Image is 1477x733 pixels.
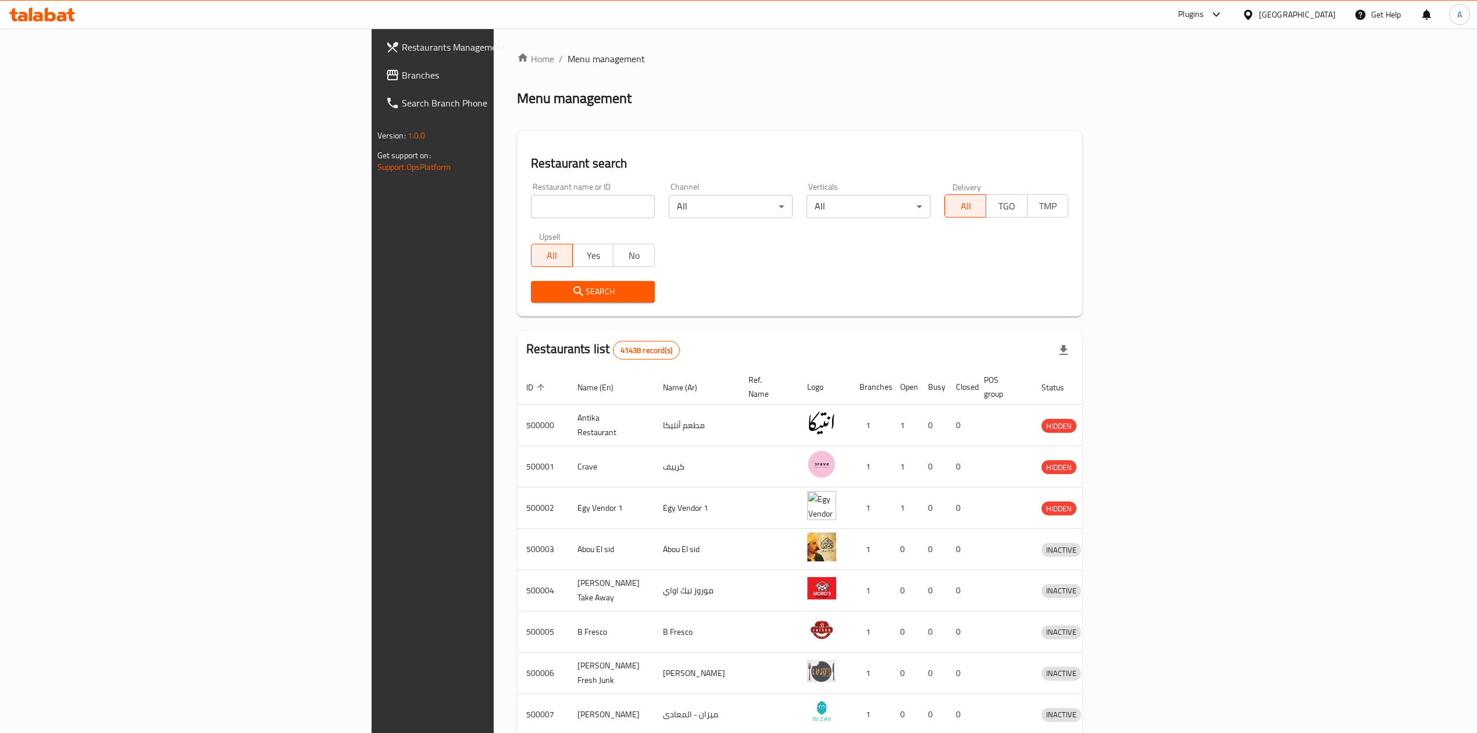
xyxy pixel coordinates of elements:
td: 0 [919,488,947,529]
span: HIDDEN [1041,502,1076,515]
td: 0 [891,570,919,611]
td: 0 [919,405,947,446]
div: All [807,195,930,218]
h2: Restaurants list [526,340,680,360]
span: Name (Ar) [663,380,712,394]
span: All [536,247,568,264]
div: [GEOGRAPHIC_DATA] [1259,8,1336,21]
span: 1.0.0 [408,128,426,143]
span: Restaurants Management [402,40,609,54]
td: 1 [850,405,891,446]
span: A [1457,8,1462,21]
td: 1 [850,570,891,611]
span: Status [1041,380,1079,394]
td: 0 [919,611,947,653]
td: 1 [850,653,891,694]
span: Branches [402,68,609,82]
input: Search for restaurant name or ID.. [531,195,655,218]
label: Delivery [952,183,982,191]
a: Branches [376,61,618,89]
td: 1 [850,529,891,570]
td: 0 [947,611,975,653]
img: Antika Restaurant [807,408,836,437]
td: 1 [850,488,891,529]
span: Search [540,284,645,299]
a: Support.OpsPlatform [377,159,451,175]
td: 0 [947,653,975,694]
span: INACTIVE [1041,625,1081,639]
td: 0 [891,653,919,694]
td: 1 [850,446,891,488]
td: 0 [947,529,975,570]
td: 0 [919,653,947,694]
th: Open [891,369,919,405]
td: B Fresco [654,611,739,653]
a: Search Branch Phone [376,89,618,117]
td: 1 [891,405,919,446]
span: Version: [377,128,406,143]
img: Abou El sid [807,532,836,561]
td: كرييف [654,446,739,488]
td: [PERSON_NAME] [654,653,739,694]
span: No [618,247,650,264]
img: Lujo's Fresh Junk [807,656,836,685]
button: TGO [986,194,1028,218]
td: 1 [850,611,891,653]
span: INACTIVE [1041,543,1081,557]
td: 0 [919,529,947,570]
span: Yes [577,247,609,264]
th: Logo [798,369,850,405]
div: HIDDEN [1041,460,1076,474]
label: Upsell [539,232,561,240]
span: HIDDEN [1041,419,1076,433]
a: Restaurants Management [376,33,618,61]
span: Get support on: [377,148,431,163]
img: B Fresco [807,615,836,644]
img: Moro's Take Away [807,574,836,603]
img: Egy Vendor 1 [807,491,836,520]
td: 1 [891,446,919,488]
td: 0 [947,405,975,446]
button: Search [531,281,655,303]
div: Total records count [613,341,680,360]
button: No [613,244,655,267]
button: Yes [572,244,614,267]
button: All [531,244,573,267]
td: 0 [919,570,947,611]
div: Export file [1050,336,1078,364]
td: 0 [891,611,919,653]
div: INACTIVE [1041,708,1081,722]
td: Egy Vendor 1 [654,488,739,529]
td: 0 [947,570,975,611]
td: 1 [891,488,919,529]
td: مطعم أنتيكا [654,405,739,446]
img: Mizan - Maadi [807,698,836,727]
th: Closed [947,369,975,405]
span: Name (En) [577,380,629,394]
span: Ref. Name [748,373,784,401]
div: INACTIVE [1041,584,1081,598]
button: All [944,194,986,218]
td: Abou El sid [654,529,739,570]
div: HIDDEN [1041,501,1076,515]
span: POS group [984,373,1018,401]
span: 41438 record(s) [613,345,679,356]
div: All [669,195,793,218]
span: TGO [991,198,1023,215]
span: ID [526,380,548,394]
th: Branches [850,369,891,405]
span: INACTIVE [1041,708,1081,721]
td: موروز تيك اواي [654,570,739,611]
button: TMP [1027,194,1069,218]
span: All [950,198,982,215]
nav: breadcrumb [517,52,1082,66]
td: 0 [891,529,919,570]
span: TMP [1032,198,1064,215]
div: Plugins [1178,8,1204,22]
td: 0 [947,446,975,488]
span: INACTIVE [1041,667,1081,680]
